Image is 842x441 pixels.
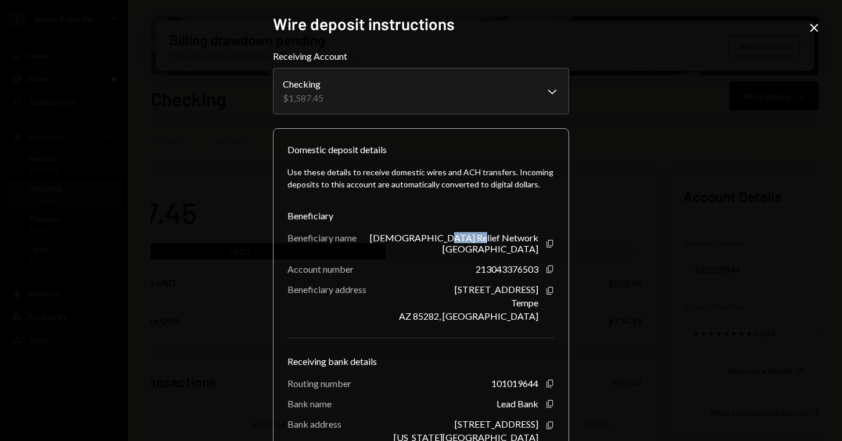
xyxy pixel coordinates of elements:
div: Beneficiary [287,209,555,223]
div: [DEMOGRAPHIC_DATA] Relief Network [GEOGRAPHIC_DATA] [357,232,538,254]
div: [STREET_ADDRESS] [455,418,538,429]
div: Tempe [511,297,538,308]
div: Beneficiary address [287,284,366,295]
div: Domestic deposit details [287,143,387,157]
div: 213043376503 [476,263,538,274]
label: Receiving Account [273,49,569,63]
div: [STREET_ADDRESS] [455,284,538,295]
div: Account number [287,263,354,274]
div: AZ 85282, [GEOGRAPHIC_DATA] [399,310,538,321]
div: 101019644 [491,378,538,389]
button: Receiving Account [273,68,569,114]
h2: Wire deposit instructions [273,13,569,35]
div: Beneficiary name [287,232,357,243]
div: Use these details to receive domestic wires and ACH transfers. Incoming deposits to this account ... [287,166,555,190]
div: Receiving bank details [287,355,555,368]
div: Bank name [287,398,332,409]
div: Bank address [287,418,341,429]
div: Lead Bank [496,398,538,409]
div: Routing number [287,378,351,389]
